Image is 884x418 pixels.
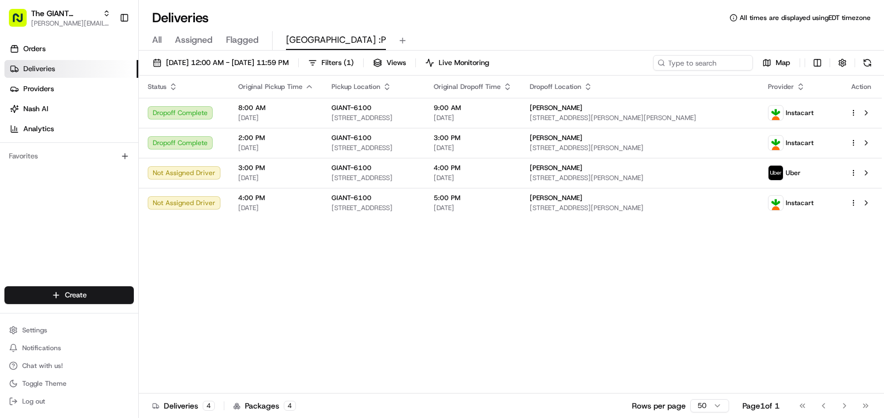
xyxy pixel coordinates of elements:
span: Instacart [786,108,813,117]
span: Providers [23,84,54,94]
span: 3:00 PM [434,133,512,142]
span: Views [386,58,406,68]
div: Packages [233,400,296,411]
button: Chat with us! [4,358,134,374]
span: GIANT-6100 [331,103,371,112]
span: GIANT-6100 [331,193,371,202]
span: [STREET_ADDRESS] [331,203,416,212]
span: Create [65,290,87,300]
span: [DATE] [238,143,314,152]
button: The GIANT Company[PERSON_NAME][EMAIL_ADDRESS][PERSON_NAME][DOMAIN_NAME] [4,4,115,31]
span: Original Pickup Time [238,82,303,91]
span: [STREET_ADDRESS][PERSON_NAME] [530,173,750,182]
button: Refresh [860,55,875,71]
span: Pickup Location [331,82,380,91]
span: [PERSON_NAME] [530,133,582,142]
a: Deliveries [4,60,138,78]
input: Type to search [653,55,753,71]
div: 4 [203,401,215,411]
span: All [152,33,162,47]
div: Deliveries [152,400,215,411]
a: Analytics [4,120,138,138]
span: Deliveries [23,64,55,74]
span: [PERSON_NAME] [530,193,582,202]
button: [DATE] 12:00 AM - [DATE] 11:59 PM [148,55,294,71]
span: 3:00 PM [238,163,314,172]
span: [STREET_ADDRESS][PERSON_NAME] [530,203,750,212]
span: Dropoff Location [530,82,581,91]
button: Notifications [4,340,134,356]
span: [STREET_ADDRESS][PERSON_NAME][PERSON_NAME] [530,113,750,122]
span: All times are displayed using EDT timezone [740,13,871,22]
button: Views [368,55,411,71]
span: [GEOGRAPHIC_DATA] :P [286,33,386,47]
span: [STREET_ADDRESS] [331,143,416,152]
span: 9:00 AM [434,103,512,112]
span: [DATE] [434,203,512,212]
p: Rows per page [632,400,686,411]
span: Status [148,82,167,91]
span: Log out [22,397,45,406]
span: Original Dropoff Time [434,82,501,91]
span: 2:00 PM [238,133,314,142]
span: 5:00 PM [434,193,512,202]
span: Flagged [226,33,259,47]
span: 4:00 PM [434,163,512,172]
span: Map [776,58,790,68]
span: Notifications [22,344,61,352]
a: Orders [4,40,138,58]
button: Log out [4,394,134,409]
button: [PERSON_NAME][EMAIL_ADDRESS][PERSON_NAME][DOMAIN_NAME] [31,19,110,28]
span: [DATE] 12:00 AM - [DATE] 11:59 PM [166,58,289,68]
span: Nash AI [23,104,48,114]
span: Filters [322,58,354,68]
span: GIANT-6100 [331,133,371,142]
span: Orders [23,44,46,54]
span: Uber [786,168,801,177]
span: Live Monitoring [439,58,489,68]
span: Analytics [23,124,54,134]
span: [STREET_ADDRESS] [331,173,416,182]
span: [DATE] [434,143,512,152]
span: ( 1 ) [344,58,354,68]
span: [DATE] [238,113,314,122]
span: [PERSON_NAME] [530,163,582,172]
div: Action [850,82,873,91]
div: 4 [284,401,296,411]
span: [DATE] [238,173,314,182]
span: Instacart [786,138,813,147]
button: Live Monitoring [420,55,494,71]
img: profile_uber_ahold_partner.png [769,166,783,180]
span: [STREET_ADDRESS][PERSON_NAME] [530,143,750,152]
span: Toggle Theme [22,379,67,388]
span: Provider [768,82,794,91]
span: Settings [22,326,47,335]
span: Chat with us! [22,361,63,370]
button: Settings [4,322,134,338]
div: Favorites [4,147,134,165]
button: Filters(1) [303,55,359,71]
span: [STREET_ADDRESS] [331,113,416,122]
span: GIANT-6100 [331,163,371,172]
img: profile_instacart_ahold_partner.png [769,106,783,120]
span: [DATE] [434,173,512,182]
button: Toggle Theme [4,376,134,391]
button: Create [4,286,134,304]
a: Nash AI [4,100,138,118]
span: [DATE] [434,113,512,122]
span: 4:00 PM [238,193,314,202]
span: [DATE] [238,203,314,212]
img: profile_instacart_ahold_partner.png [769,136,783,150]
span: 8:00 AM [238,103,314,112]
a: Providers [4,80,138,98]
div: Page 1 of 1 [742,400,780,411]
h1: Deliveries [152,9,209,27]
span: Assigned [175,33,213,47]
img: profile_instacart_ahold_partner.png [769,196,783,210]
button: Map [757,55,795,71]
span: [PERSON_NAME] [530,103,582,112]
span: Instacart [786,198,813,207]
button: The GIANT Company [31,8,98,19]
